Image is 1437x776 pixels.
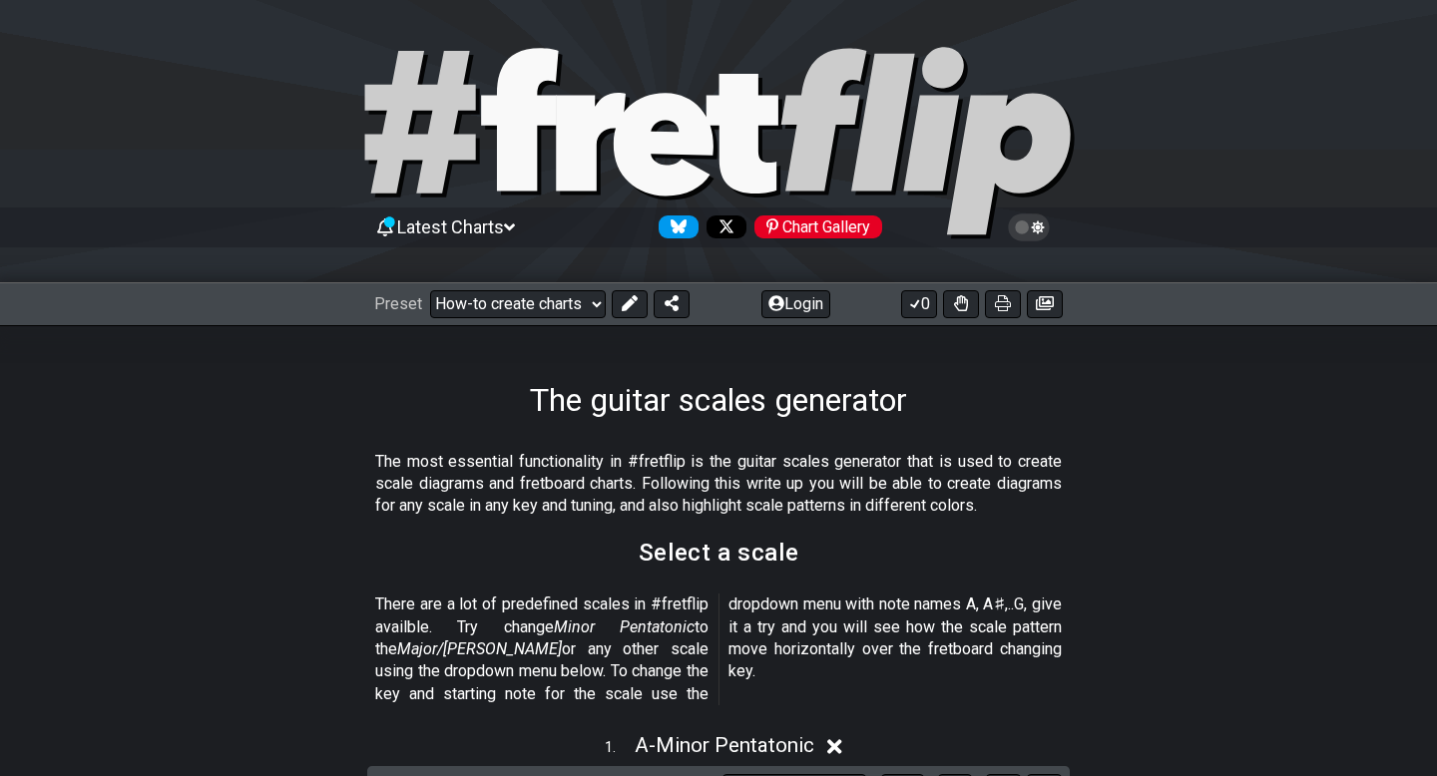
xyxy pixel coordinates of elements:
a: Follow #fretflip at Bluesky [651,215,699,238]
select: Preset [430,290,606,318]
button: Login [761,290,830,318]
button: Edit Preset [612,290,648,318]
button: Toggle Dexterity for all fretkits [943,290,979,318]
p: There are a lot of predefined scales in #fretflip availble. Try change to the or any other scale ... [375,593,1062,705]
span: 1 . [605,737,635,759]
button: Share Preset [654,290,690,318]
em: Minor Pentatonic [554,617,695,636]
p: The most essential functionality in #fretflip is the guitar scales generator that is used to crea... [375,451,1062,518]
span: Toggle light / dark theme [1018,218,1041,236]
button: Print [985,290,1021,318]
button: Create image [1027,290,1063,318]
a: #fretflip at Pinterest [746,215,882,238]
h1: The guitar scales generator [530,381,907,419]
h2: Select a scale [639,542,798,564]
em: Major/[PERSON_NAME] [397,639,562,658]
span: Preset [374,294,422,313]
span: A - Minor Pentatonic [635,733,814,757]
div: Chart Gallery [754,215,882,238]
a: Follow #fretflip at X [699,215,746,238]
button: 0 [901,290,937,318]
span: Latest Charts [397,216,504,237]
